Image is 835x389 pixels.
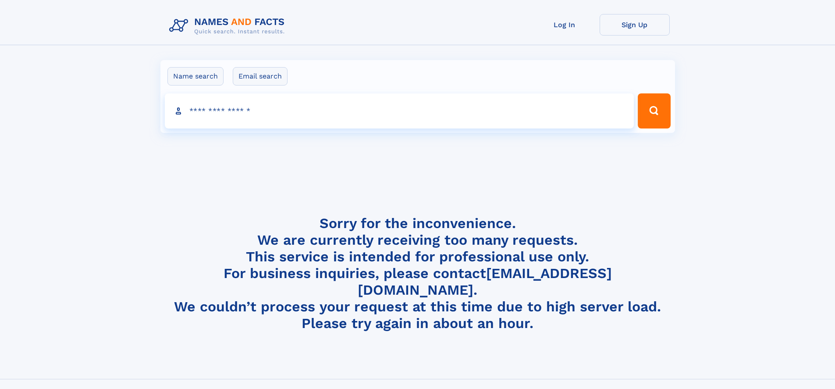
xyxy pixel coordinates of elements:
[358,265,612,298] a: [EMAIL_ADDRESS][DOMAIN_NAME]
[638,93,670,128] button: Search Button
[166,215,670,332] h4: Sorry for the inconvenience. We are currently receiving too many requests. This service is intend...
[600,14,670,36] a: Sign Up
[165,93,634,128] input: search input
[166,14,292,38] img: Logo Names and Facts
[529,14,600,36] a: Log In
[233,67,288,86] label: Email search
[167,67,224,86] label: Name search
